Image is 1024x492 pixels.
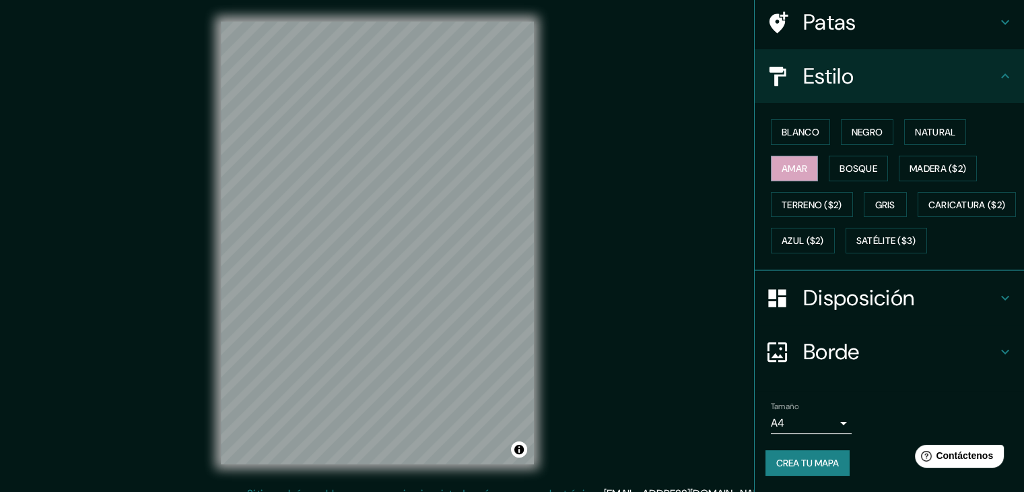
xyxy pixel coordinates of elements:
[875,199,895,211] font: Gris
[771,192,853,218] button: Terreno ($2)
[803,62,854,90] font: Estilo
[856,235,916,247] font: Satélite ($3)
[755,325,1024,379] div: Borde
[771,228,835,253] button: Azul ($2)
[771,412,852,434] div: A4
[221,22,534,464] canvas: Mapa
[782,235,824,247] font: Azul ($2)
[803,338,860,366] font: Borde
[852,126,883,138] font: Negro
[904,439,1009,477] iframe: Lanzador de widgets de ayuda
[776,457,839,469] font: Crea tu mapa
[803,284,914,312] font: Disposición
[771,416,784,430] font: A4
[782,162,807,175] font: Amar
[755,271,1024,325] div: Disposición
[899,156,977,181] button: Madera ($2)
[829,156,888,181] button: Bosque
[771,156,818,181] button: Amar
[782,126,819,138] font: Blanco
[771,119,830,145] button: Blanco
[511,441,527,458] button: Activar o desactivar atribución
[864,192,907,218] button: Gris
[928,199,1006,211] font: Caricatura ($2)
[915,126,955,138] font: Natural
[771,401,798,412] font: Tamaño
[782,199,842,211] font: Terreno ($2)
[846,228,927,253] button: Satélite ($3)
[755,49,1024,103] div: Estilo
[840,162,877,175] font: Bosque
[803,8,856,36] font: Patas
[910,162,966,175] font: Madera ($2)
[841,119,894,145] button: Negro
[918,192,1017,218] button: Caricatura ($2)
[904,119,966,145] button: Natural
[765,450,850,476] button: Crea tu mapa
